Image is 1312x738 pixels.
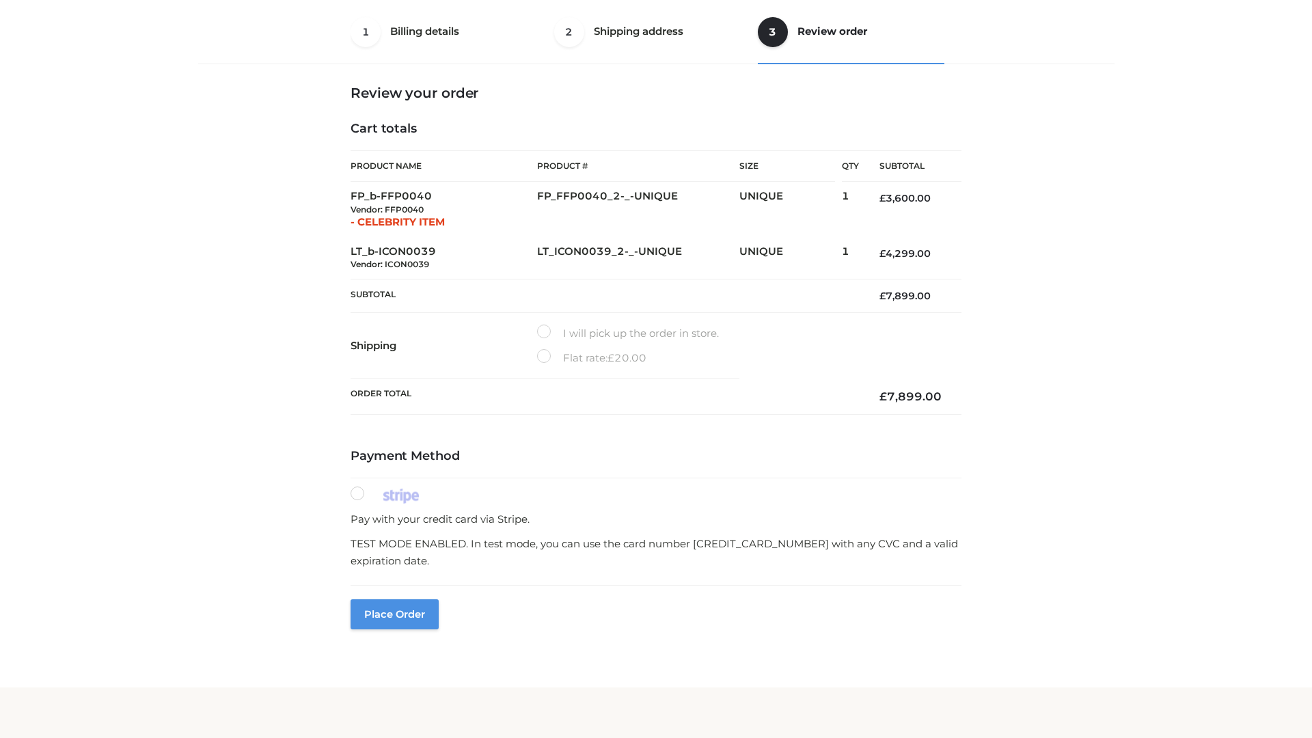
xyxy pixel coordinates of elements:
th: Product Name [351,150,537,182]
th: Subtotal [351,279,859,313]
span: £ [879,290,886,302]
p: TEST MODE ENABLED. In test mode, you can use the card number [CREDIT_CARD_NUMBER] with any CVC an... [351,535,961,570]
th: Shipping [351,313,537,379]
th: Qty [842,150,859,182]
span: - CELEBRITY ITEM [351,215,445,228]
td: UNIQUE [739,237,842,279]
small: Vendor: ICON0039 [351,259,429,269]
span: £ [879,389,887,403]
p: Pay with your credit card via Stripe. [351,510,961,528]
h3: Review your order [351,85,961,101]
bdi: 7,899.00 [879,389,942,403]
th: Size [739,151,835,182]
span: £ [879,192,886,204]
th: Product # [537,150,739,182]
h4: Payment Method [351,449,961,464]
td: 1 [842,182,859,237]
th: Order Total [351,379,859,415]
td: FP_FFP0040_2-_-UNIQUE [537,182,739,237]
bdi: 20.00 [607,351,646,364]
button: Place order [351,599,439,629]
th: Subtotal [859,151,961,182]
bdi: 3,600.00 [879,192,931,204]
td: LT_ICON0039_2-_-UNIQUE [537,237,739,279]
td: UNIQUE [739,182,842,237]
label: Flat rate: [537,349,646,367]
td: FP_b-FFP0040 [351,182,537,237]
bdi: 7,899.00 [879,290,931,302]
bdi: 4,299.00 [879,247,931,260]
label: I will pick up the order in store. [537,325,719,342]
span: £ [879,247,886,260]
td: LT_b-ICON0039 [351,237,537,279]
small: Vendor: FFP0040 [351,204,424,215]
td: 1 [842,237,859,279]
h4: Cart totals [351,122,961,137]
span: £ [607,351,614,364]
